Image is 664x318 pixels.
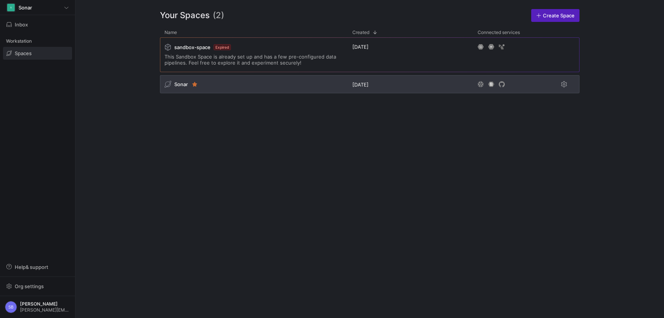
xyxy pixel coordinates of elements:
[543,12,575,19] span: Create Space
[15,264,48,270] span: Help & support
[3,261,72,273] button: Help& support
[164,30,177,35] span: Name
[15,22,28,28] span: Inbox
[5,301,17,313] div: SB
[213,9,224,22] span: (2)
[352,82,369,88] span: [DATE]
[352,44,369,50] span: [DATE]
[15,50,32,56] span: Spaces
[3,47,72,60] a: Spaces
[531,9,579,22] a: Create Space
[174,44,211,50] span: sandbox-space
[7,4,15,11] div: S
[160,37,579,75] div: Press SPACE to select this row.
[174,81,188,87] span: Sonar
[3,299,72,315] button: SB[PERSON_NAME][PERSON_NAME][EMAIL_ADDRESS][DOMAIN_NAME]
[3,36,72,47] div: Workstation
[160,75,579,96] div: Press SPACE to select this row.
[352,30,369,35] span: Created
[3,284,72,290] a: Org settings
[20,307,70,313] span: [PERSON_NAME][EMAIL_ADDRESS][DOMAIN_NAME]
[20,301,70,307] span: [PERSON_NAME]
[18,5,32,11] span: Sonar
[3,280,72,293] button: Org settings
[164,54,343,66] span: This Sandbox Space is already set up and has a few pre-configured data pipelines. Feel free to ex...
[15,283,44,289] span: Org settings
[3,18,72,31] button: Inbox
[160,9,210,22] span: Your Spaces
[478,30,520,35] span: Connected services
[214,44,231,50] span: Expired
